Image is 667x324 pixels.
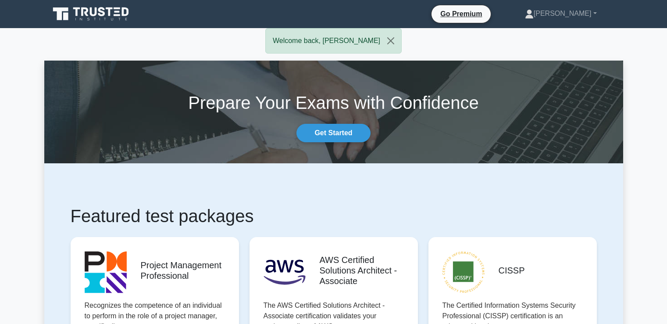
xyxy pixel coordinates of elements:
[44,92,623,113] h1: Prepare Your Exams with Confidence
[435,8,487,19] a: Go Premium
[265,28,402,54] div: Welcome back, [PERSON_NAME]
[380,29,401,53] button: Close
[504,5,618,22] a: [PERSON_NAME]
[71,205,597,227] h1: Featured test packages
[296,124,370,142] a: Get Started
